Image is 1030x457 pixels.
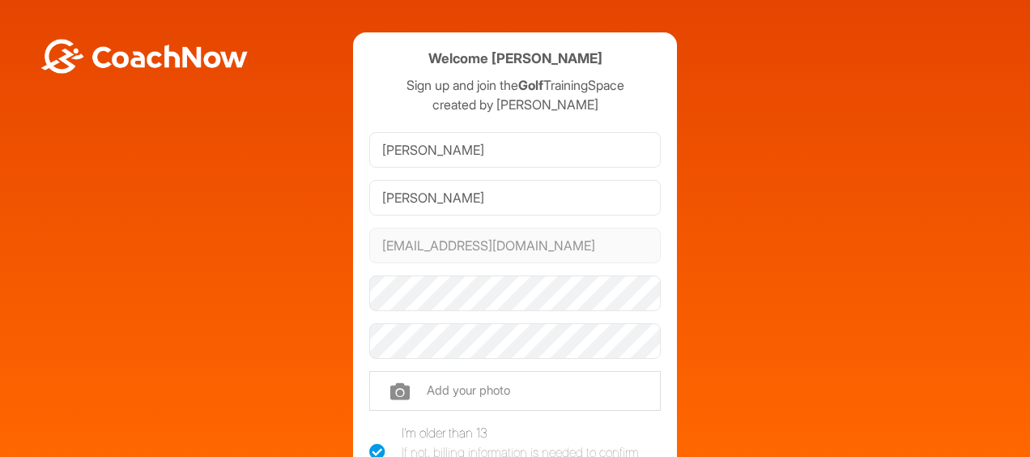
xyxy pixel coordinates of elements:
h4: Welcome [PERSON_NAME] [428,49,602,69]
p: Sign up and join the TrainingSpace [369,75,661,95]
input: Email [369,228,661,263]
input: Last Name [369,180,661,216]
p: created by [PERSON_NAME] [369,95,661,114]
img: BwLJSsUCoWCh5upNqxVrqldRgqLPVwmV24tXu5FoVAoFEpwwqQ3VIfuoInZCoVCoTD4vwADAC3ZFMkVEQFDAAAAAElFTkSuQmCC [39,39,249,74]
input: First Name [369,132,661,168]
strong: Golf [518,77,543,93]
